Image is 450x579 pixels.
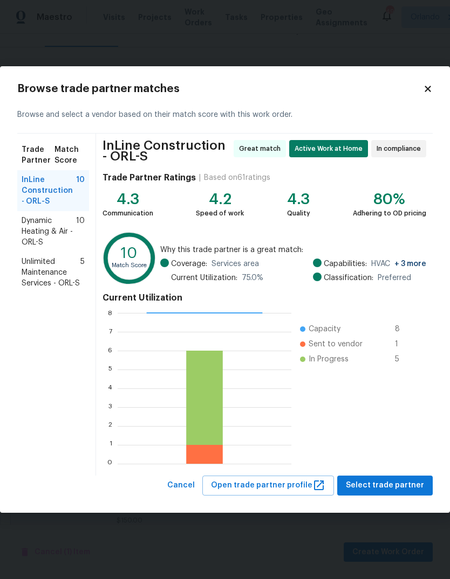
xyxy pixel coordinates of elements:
[80,256,85,289] span: 5
[108,310,112,316] text: 8
[109,329,112,335] text: 7
[110,442,112,448] text: 1
[22,144,54,166] span: Trade Partner
[163,476,199,496] button: Cancel
[212,259,259,269] span: Services area
[76,175,85,207] span: 10
[287,208,310,219] div: Quality
[17,83,423,94] h2: Browse trade partner matches
[22,256,80,289] span: Unlimited Maintenance Services - ORL-S
[22,215,76,248] span: Dynamic Heating & Air - ORL-S
[103,292,426,303] h4: Current Utilization
[242,273,263,283] span: 75.0 %
[394,260,426,268] span: + 3 more
[107,461,112,467] text: 0
[204,172,270,183] div: Based on 61 ratings
[103,172,196,183] h4: Trade Partner Ratings
[309,354,349,365] span: In Progress
[171,273,237,283] span: Current Utilization:
[377,143,425,154] span: In compliance
[309,339,363,350] span: Sent to vendor
[395,339,412,350] span: 1
[196,194,244,205] div: 4.2
[202,476,334,496] button: Open trade partner profile
[17,96,433,134] div: Browse and select a vendor based on their match score with this work order.
[103,194,153,205] div: 4.3
[295,143,367,154] span: Active Work at Home
[22,175,76,207] span: InLine Construction - ORL-S
[76,215,85,248] span: 10
[108,404,112,410] text: 3
[108,347,112,354] text: 6
[353,208,426,219] div: Adhering to OD pricing
[103,208,153,219] div: Communication
[324,259,367,269] span: Capabilities:
[108,366,112,373] text: 5
[171,259,207,269] span: Coverage:
[239,143,285,154] span: Great match
[371,259,426,269] span: HVAC
[196,208,244,219] div: Speed of work
[346,479,424,492] span: Select trade partner
[167,479,195,492] span: Cancel
[196,172,204,183] div: |
[378,273,411,283] span: Preferred
[337,476,433,496] button: Select trade partner
[395,324,412,334] span: 8
[121,247,137,261] text: 10
[54,144,85,166] span: Match Score
[108,423,112,429] text: 2
[108,385,112,392] text: 4
[287,194,310,205] div: 4.3
[160,245,426,255] span: Why this trade partner is a great match:
[103,140,230,162] span: InLine Construction - ORL-S
[353,194,426,205] div: 80%
[395,354,412,365] span: 5
[211,479,325,492] span: Open trade partner profile
[324,273,373,283] span: Classification:
[309,324,340,334] span: Capacity
[112,262,147,268] text: Match Score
